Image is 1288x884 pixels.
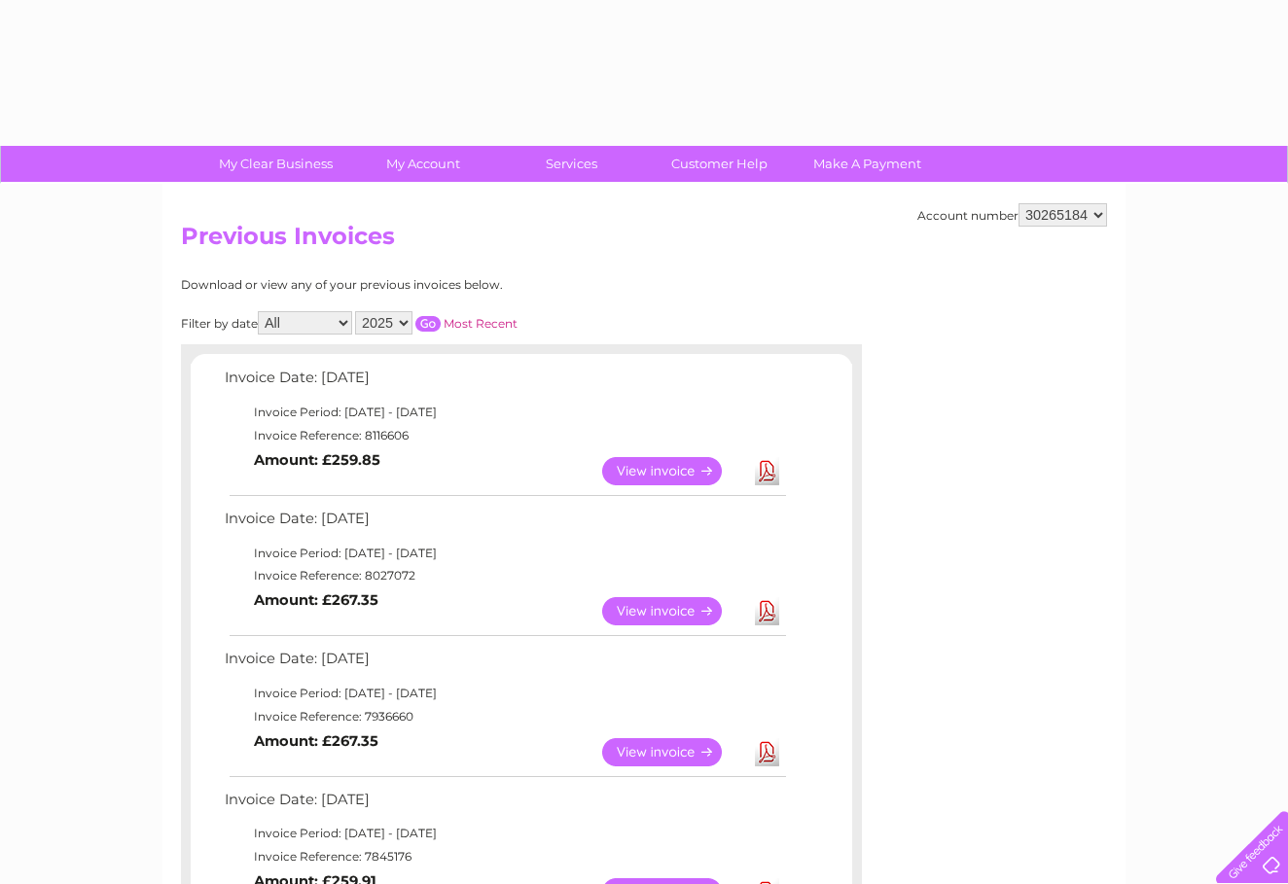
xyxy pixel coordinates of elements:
[602,457,745,485] a: View
[220,401,789,424] td: Invoice Period: [DATE] - [DATE]
[254,451,380,469] b: Amount: £259.85
[220,845,789,868] td: Invoice Reference: 7845176
[220,424,789,447] td: Invoice Reference: 8116606
[220,564,789,587] td: Invoice Reference: 8027072
[602,738,745,766] a: View
[181,278,692,292] div: Download or view any of your previous invoices below.
[755,738,779,766] a: Download
[343,146,504,182] a: My Account
[220,705,789,728] td: Invoice Reference: 7936660
[755,597,779,625] a: Download
[220,542,789,565] td: Invoice Period: [DATE] - [DATE]
[220,646,789,682] td: Invoice Date: [DATE]
[254,732,378,750] b: Amount: £267.35
[602,597,745,625] a: View
[491,146,652,182] a: Services
[181,311,692,335] div: Filter by date
[181,223,1107,260] h2: Previous Invoices
[755,457,779,485] a: Download
[220,365,789,401] td: Invoice Date: [DATE]
[220,787,789,823] td: Invoice Date: [DATE]
[220,822,789,845] td: Invoice Period: [DATE] - [DATE]
[196,146,356,182] a: My Clear Business
[787,146,948,182] a: Make A Payment
[917,203,1107,227] div: Account number
[444,316,518,331] a: Most Recent
[220,682,789,705] td: Invoice Period: [DATE] - [DATE]
[639,146,800,182] a: Customer Help
[220,506,789,542] td: Invoice Date: [DATE]
[254,591,378,609] b: Amount: £267.35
